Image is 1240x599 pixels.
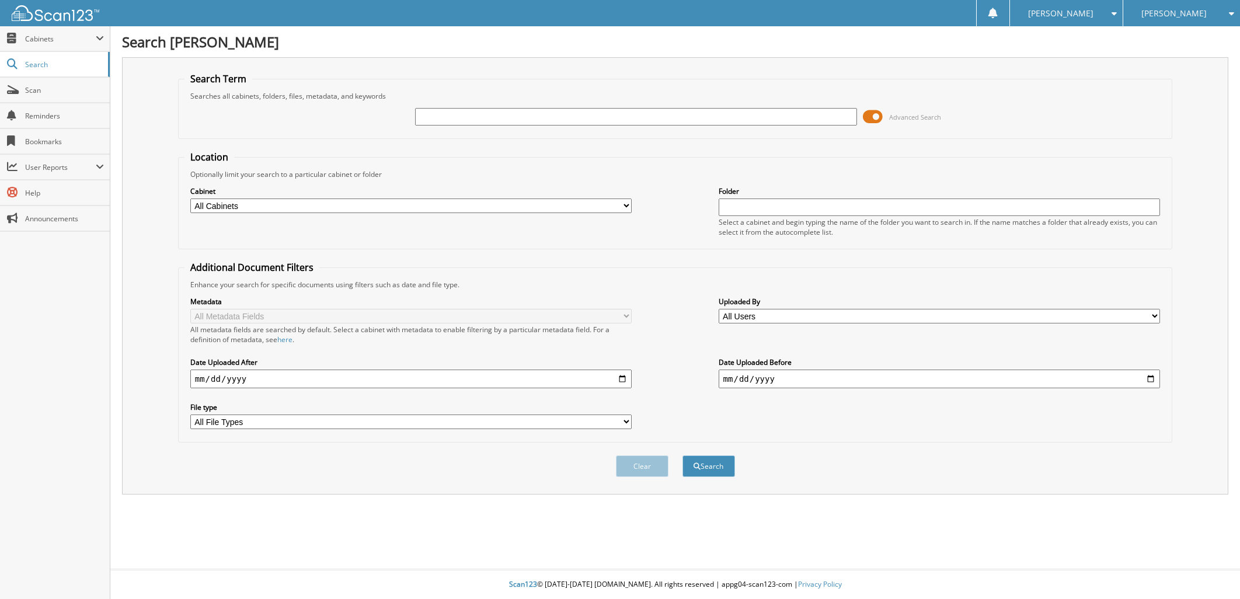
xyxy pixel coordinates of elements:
[682,455,735,477] button: Search
[719,357,1161,367] label: Date Uploaded Before
[616,455,668,477] button: Clear
[719,186,1161,196] label: Folder
[25,214,104,224] span: Announcements
[25,85,104,95] span: Scan
[25,111,104,121] span: Reminders
[25,60,102,69] span: Search
[184,151,234,163] legend: Location
[1141,10,1207,17] span: [PERSON_NAME]
[25,34,96,44] span: Cabinets
[719,297,1161,307] label: Uploaded By
[1028,10,1093,17] span: [PERSON_NAME]
[798,579,842,589] a: Privacy Policy
[190,357,632,367] label: Date Uploaded After
[509,579,537,589] span: Scan123
[184,91,1166,101] div: Searches all cabinets, folders, files, metadata, and keywords
[110,570,1240,599] div: © [DATE]-[DATE] [DOMAIN_NAME]. All rights reserved | appg04-scan123-com |
[12,5,99,21] img: scan123-logo-white.svg
[25,162,96,172] span: User Reports
[184,280,1166,290] div: Enhance your search for specific documents using filters such as date and file type.
[184,169,1166,179] div: Optionally limit your search to a particular cabinet or folder
[190,325,632,344] div: All metadata fields are searched by default. Select a cabinet with metadata to enable filtering b...
[122,32,1228,51] h1: Search [PERSON_NAME]
[190,370,632,388] input: start
[190,186,632,196] label: Cabinet
[184,261,319,274] legend: Additional Document Filters
[25,188,104,198] span: Help
[889,113,941,121] span: Advanced Search
[190,402,632,412] label: File type
[719,217,1161,237] div: Select a cabinet and begin typing the name of the folder you want to search in. If the name match...
[184,72,252,85] legend: Search Term
[277,335,292,344] a: here
[719,370,1161,388] input: end
[25,137,104,147] span: Bookmarks
[190,297,632,307] label: Metadata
